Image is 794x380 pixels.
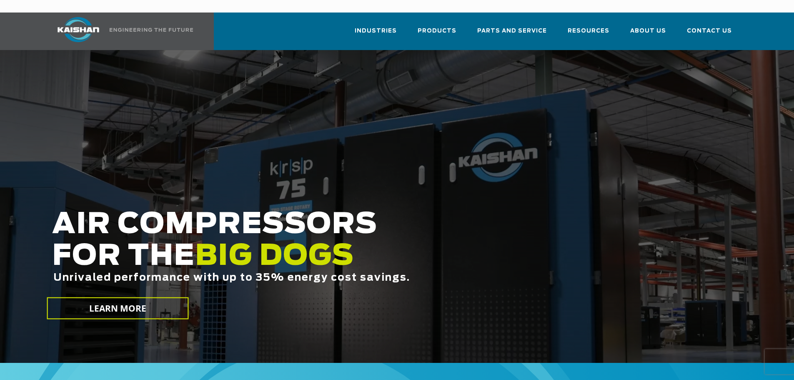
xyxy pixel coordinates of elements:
a: Products [418,20,456,48]
a: Parts and Service [477,20,547,48]
span: LEARN MORE [89,302,146,315]
span: Parts and Service [477,26,547,36]
a: Contact Us [687,20,732,48]
a: Kaishan USA [47,13,195,50]
span: Industries [355,26,397,36]
img: Engineering the future [110,28,193,32]
a: About Us [630,20,666,48]
span: Contact Us [687,26,732,36]
h2: AIR COMPRESSORS FOR THE [52,209,626,310]
a: Resources [568,20,609,48]
img: kaishan logo [47,17,110,42]
span: Resources [568,26,609,36]
span: Unrivaled performance with up to 35% energy cost savings. [53,273,410,283]
span: BIG DOGS [195,242,354,271]
a: LEARN MORE [47,297,188,320]
a: Industries [355,20,397,48]
span: About Us [630,26,666,36]
span: Products [418,26,456,36]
